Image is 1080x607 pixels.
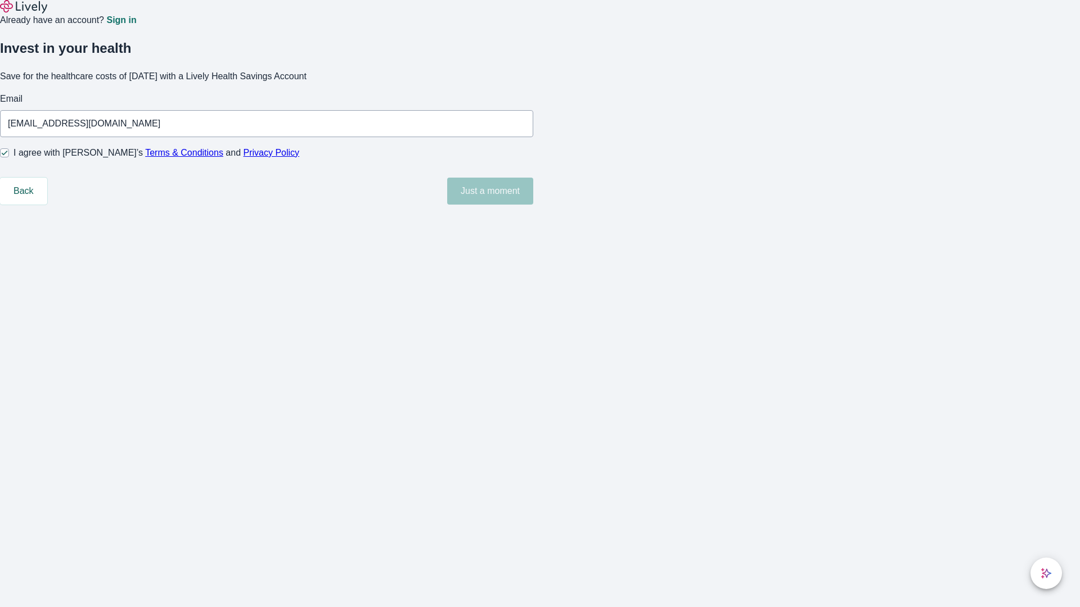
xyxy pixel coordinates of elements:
span: I agree with [PERSON_NAME]’s and [13,146,299,160]
a: Terms & Conditions [145,148,223,157]
a: Sign in [106,16,136,25]
button: chat [1030,558,1062,589]
svg: Lively AI Assistant [1041,568,1052,579]
a: Privacy Policy [244,148,300,157]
